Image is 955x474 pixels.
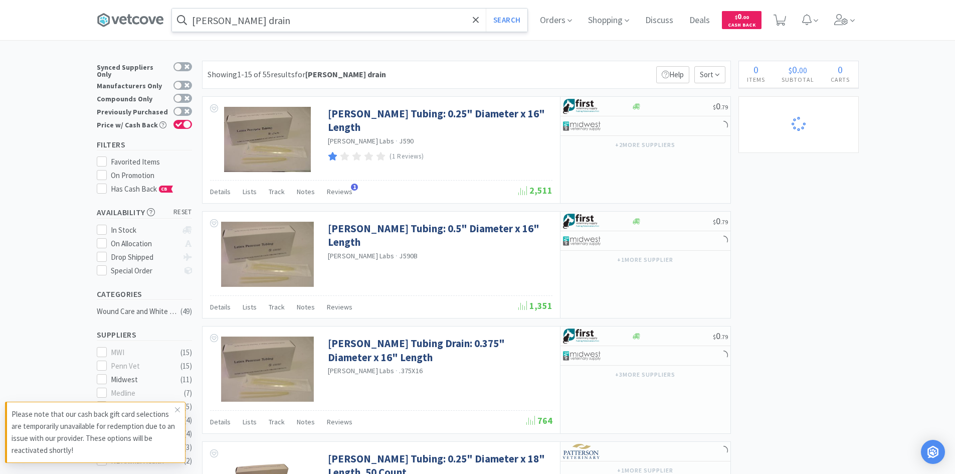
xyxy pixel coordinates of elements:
[210,302,231,311] span: Details
[328,366,395,375] a: [PERSON_NAME] Labs
[111,156,192,168] div: Favorited Items
[269,417,285,426] span: Track
[610,138,680,152] button: +2more suppliers
[641,16,677,25] a: Discuss
[173,207,192,218] span: reset
[518,300,552,311] span: 1,351
[97,288,192,300] h5: Categories
[694,66,725,83] span: Sort
[399,136,414,145] span: J590
[328,222,550,249] a: [PERSON_NAME] Tubing: 0.5" Diameter x 16" Length
[728,23,755,29] span: Cash Back
[713,330,728,342] span: 0
[295,69,386,79] span: for
[328,251,395,260] a: [PERSON_NAME] Labs
[180,347,192,359] div: ( 15 )
[720,103,728,111] span: . 79
[269,302,285,311] span: Track
[823,75,858,84] h4: Carts
[563,233,601,248] img: 4dd14cff54a648ac9e977f0c5da9bc2e_5.png
[111,184,173,194] span: Has Cash Back
[327,302,352,311] span: Reviews
[612,253,678,267] button: +1more supplier
[243,302,257,311] span: Lists
[774,75,823,84] h4: Subtotal
[210,187,231,196] span: Details
[12,408,175,456] p: Please note that our cash back gift card selections are temporarily unavailable for redemption du...
[97,94,168,102] div: Compounds Only
[328,337,550,364] a: [PERSON_NAME] Tubing Drain: 0.375" Diameter x 16" Length
[685,16,714,25] a: Deals
[111,347,173,359] div: MWI
[563,214,601,229] img: 67d67680309e4a0bb49a5ff0391dcc42_6.png
[180,305,192,318] div: ( 49 )
[180,374,192,386] div: ( 11 )
[243,417,257,426] span: Lists
[563,118,601,133] img: 4dd14cff54a648ac9e977f0c5da9bc2e_5.png
[328,136,395,145] a: [PERSON_NAME] Labs
[111,374,173,386] div: Midwest
[656,66,689,83] p: Help
[97,207,192,218] h5: Availability
[753,63,758,76] span: 0
[563,348,601,363] img: 4dd14cff54a648ac9e977f0c5da9bc2e_5.png
[713,100,728,112] span: 0
[396,136,398,145] span: ·
[97,139,192,150] h5: Filters
[210,417,231,426] span: Details
[180,360,192,372] div: ( 15 )
[111,401,173,413] div: Vetcove
[184,428,192,440] div: ( 4 )
[526,415,552,426] span: 764
[713,333,716,341] span: $
[97,120,168,128] div: Price w/ Cash Back
[297,302,315,311] span: Notes
[328,107,550,134] a: [PERSON_NAME] Tubing: 0.25" Diameter x 16" Length
[399,366,423,375] span: .375X16
[713,215,728,227] span: 0
[739,75,774,84] h4: Items
[741,14,749,21] span: . 00
[921,440,945,464] div: Open Intercom Messenger
[184,401,192,413] div: ( 5 )
[838,63,843,76] span: 0
[184,455,192,467] div: ( 2 )
[111,170,192,182] div: On Promotion
[390,151,424,162] p: (1 Reviews)
[97,329,192,341] h5: Suppliers
[327,187,352,196] span: Reviews
[713,218,716,226] span: $
[221,222,314,287] img: 071efeb93b1a4cf29b2a480e0a22432c_95242.png
[305,69,386,79] strong: [PERSON_NAME] drain
[111,224,177,236] div: In Stock
[111,360,173,372] div: Penn Vet
[208,68,386,81] div: Showing 1-15 of 55 results
[97,62,168,78] div: Synced Suppliers Only
[563,329,601,344] img: 67d67680309e4a0bb49a5ff0391dcc42_6.png
[789,65,792,75] span: $
[243,187,257,196] span: Lists
[184,414,192,426] div: ( 4 )
[720,218,728,226] span: . 79
[111,251,177,263] div: Drop Shipped
[224,107,311,172] img: a41182c6fbec457aae9310f58faa4b76_94615.jpeg
[111,265,177,277] div: Special Order
[172,9,527,32] input: Search by item, sku, manufacturer, ingredient, size...
[97,81,168,89] div: Manufacturers Only
[799,65,807,75] span: 00
[396,251,398,260] span: ·
[722,7,761,34] a: $0.00Cash Back
[774,65,823,75] div: .
[184,387,192,399] div: ( 7 )
[735,12,749,21] span: 0
[111,238,177,250] div: On Allocation
[713,103,716,111] span: $
[327,417,352,426] span: Reviews
[720,333,728,341] span: . 79
[351,184,358,191] span: 1
[269,187,285,196] span: Track
[610,368,680,382] button: +3more suppliers
[111,387,173,399] div: Medline
[97,305,178,318] div: Wound Care and White Goods
[221,337,314,402] img: c8450b689a4d41eba1633836c3670320_63706.png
